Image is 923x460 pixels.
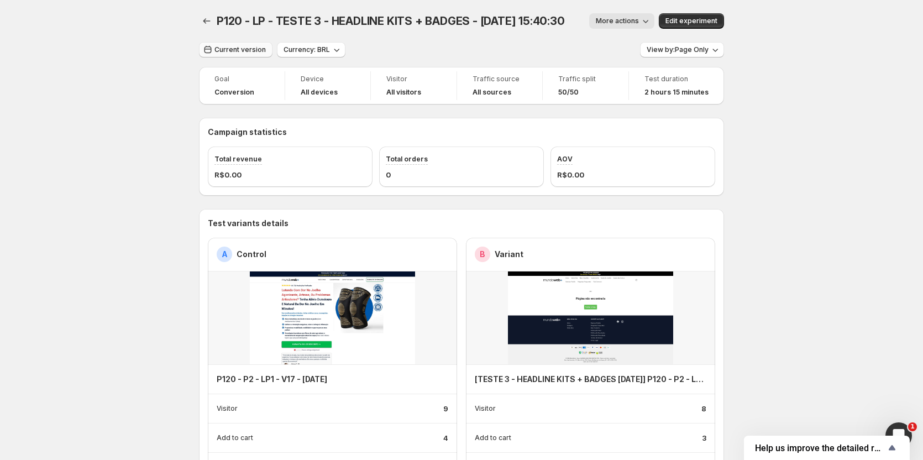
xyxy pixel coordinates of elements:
[386,74,441,98] a: VisitorAll visitors
[495,249,523,260] h2: Variant
[475,433,511,442] p: Add to cart
[214,74,269,98] a: GoalConversion
[199,42,272,57] button: Current version
[647,45,709,54] span: View by: Page Only
[386,155,428,163] span: Total orders
[466,271,715,364] img: -products-serum-visage-viewgem-1758478999-template.jpg
[214,45,266,54] span: Current version
[217,374,327,385] h4: P120 - P2 - LP1 - V17 - [DATE]
[755,441,899,454] button: Show survey - Help us improve the detailed report for A/B campaigns
[199,13,214,29] button: Back
[589,13,654,29] button: More actions
[558,75,613,83] span: Traffic split
[208,271,457,364] img: -products-copperflex3d-viewgem-1755391758-template.jpg
[473,74,527,98] a: Traffic sourceAll sources
[644,75,709,83] span: Test duration
[443,432,448,443] p: 4
[702,432,706,443] p: 3
[284,45,330,54] span: Currency: BRL
[386,75,441,83] span: Visitor
[301,88,338,97] h4: All devices
[301,74,355,98] a: DeviceAll devices
[480,249,485,260] h2: B
[217,433,253,442] p: Add to cart
[277,42,345,57] button: Currency: BRL
[475,374,706,385] h4: [TESTE 3 - HEADLINE KITS + BADGES [DATE]] P120 - P2 - LP1 - V17 - [DATE]
[301,75,355,83] span: Device
[475,404,496,413] p: Visitor
[208,127,287,138] h3: Campaign statistics
[557,155,573,163] span: AOV
[701,403,706,414] p: 8
[908,422,917,431] span: 1
[558,88,579,97] span: 50/50
[473,75,527,83] span: Traffic source
[473,88,511,97] h4: All sources
[659,13,724,29] button: Edit experiment
[214,169,242,180] span: R$0.00
[665,17,717,25] span: Edit experiment
[222,249,227,260] h2: A
[214,155,262,163] span: Total revenue
[885,422,912,449] iframe: Intercom live chat
[386,88,421,97] h4: All visitors
[558,74,613,98] a: Traffic split50/50
[443,403,448,414] p: 9
[640,42,724,57] button: View by:Page Only
[214,75,269,83] span: Goal
[644,74,709,98] a: Test duration2 hours 15 minutes
[644,88,709,97] span: 2 hours 15 minutes
[596,17,639,25] span: More actions
[557,169,584,180] span: R$0.00
[208,218,715,229] h3: Test variants details
[755,443,885,453] span: Help us improve the detailed report for A/B campaigns
[386,169,391,180] span: 0
[237,249,266,260] h2: Control
[214,88,254,97] span: Conversion
[217,14,565,28] span: P120 - LP - TESTE 3 - HEADLINE KITS + BADGES - [DATE] 15:40:30
[217,404,238,413] p: Visitor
